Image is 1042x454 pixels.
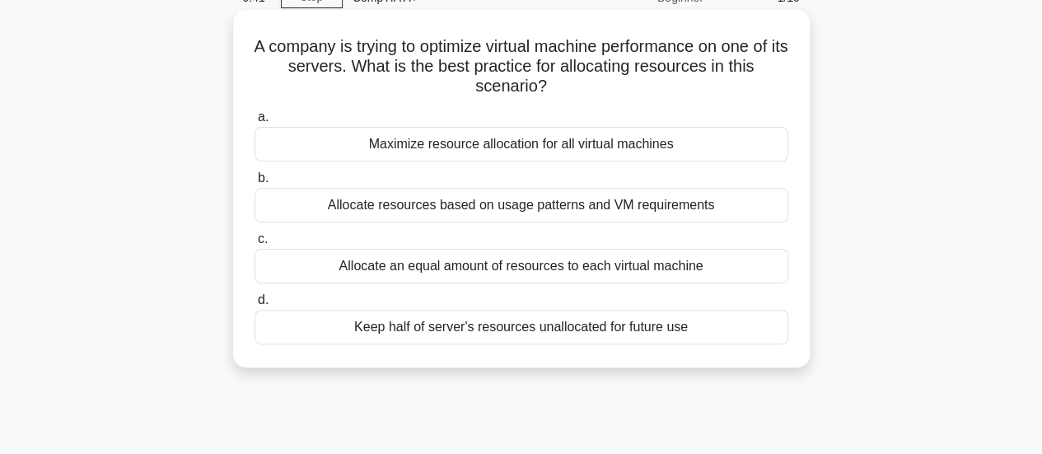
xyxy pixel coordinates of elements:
[258,293,269,307] span: d.
[258,171,269,185] span: b.
[255,249,788,283] div: Allocate an equal amount of resources to each virtual machine
[255,127,788,161] div: Maximize resource allocation for all virtual machines
[255,188,788,222] div: Allocate resources based on usage patterns and VM requirements
[258,232,268,246] span: c.
[255,310,788,344] div: Keep half of server's resources unallocated for future use
[253,36,790,97] h5: A company is trying to optimize virtual machine performance on one of its servers. What is the be...
[258,110,269,124] span: a.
